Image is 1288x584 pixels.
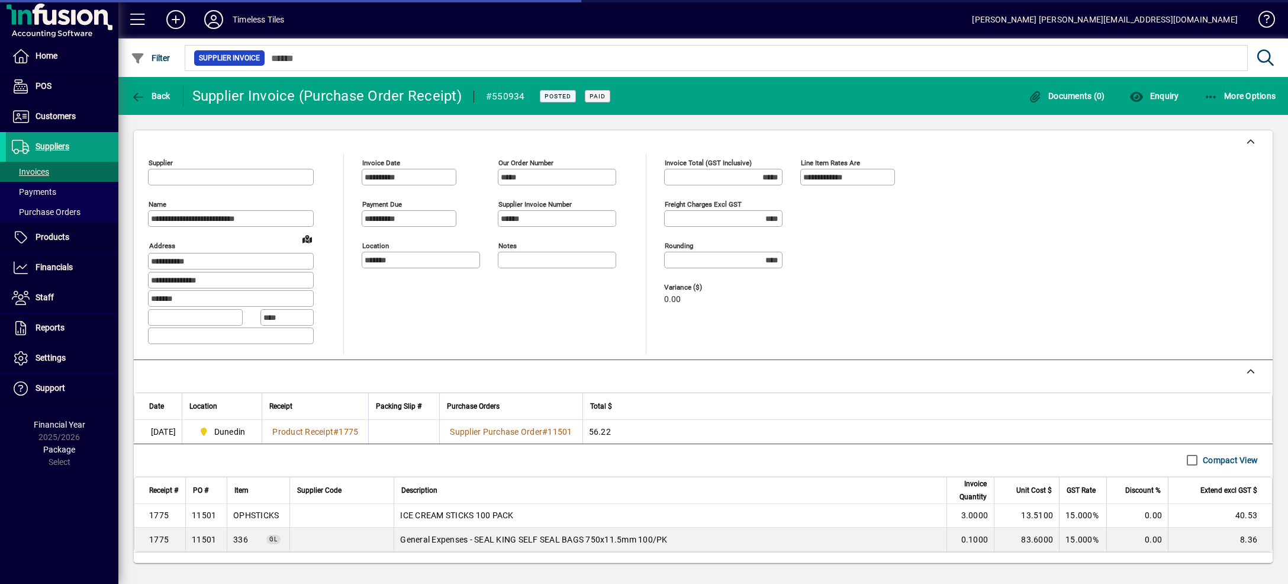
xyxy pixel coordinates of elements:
span: Customers [36,111,76,121]
span: Supplier Purchase Order [450,427,542,437]
app-page-header-button: Back [118,85,183,107]
span: Posted [545,92,571,100]
div: Supplier Invoice (Purchase Order Receipt) [192,86,462,105]
span: More Options [1204,91,1276,101]
span: Back [131,91,170,101]
span: Receipt # [149,484,178,497]
span: Description [401,484,437,497]
span: Extend excl GST $ [1200,484,1257,497]
a: Invoices [6,162,118,182]
span: Supplier Invoice [199,52,260,64]
mat-label: Rounding [665,242,693,250]
span: Total $ [590,400,612,413]
span: Filter [131,53,170,63]
a: Settings [6,344,118,373]
span: Suppliers [36,142,69,151]
button: Documents (0) [1025,85,1108,107]
td: 8.36 [1168,528,1272,551]
mat-label: Invoice date [362,159,400,167]
span: Receipt [269,400,292,413]
td: 1775 [134,504,185,528]
span: General Expenses [233,534,248,546]
span: Dunedin [194,425,250,439]
a: Supplier Purchase Order#11501 [446,425,576,438]
button: Back [128,85,173,107]
span: GST Rate [1067,484,1096,497]
span: PO # [193,484,208,497]
span: Documents (0) [1028,91,1105,101]
span: Support [36,383,65,393]
span: Staff [36,293,54,302]
span: Date [149,400,164,413]
td: 15.000% [1059,528,1106,551]
span: Financials [36,262,73,272]
td: 0.1000 [946,528,994,551]
mat-label: Invoice Total (GST inclusive) [665,159,752,167]
a: Staff [6,283,118,313]
span: 0.00 [664,295,681,304]
span: Purchase Orders [12,207,80,217]
mat-label: Location [362,242,389,250]
td: 11501 [185,504,227,528]
td: General Expenses - SEAL KING SELF SEAL BAGS 750x11.5mm 100/PK [394,528,946,551]
mat-label: Name [149,200,166,208]
button: Filter [128,47,173,69]
span: Unit Cost $ [1016,484,1052,497]
mat-label: Supplier [149,159,173,167]
td: 0.00 [1106,504,1168,528]
div: #550934 [486,87,525,106]
a: Purchase Orders [6,202,118,222]
span: Invoices [12,167,49,177]
span: Home [36,51,57,60]
button: More Options [1201,85,1279,107]
a: Financials [6,253,118,283]
span: Supplier Code [297,484,342,497]
span: Discount % [1125,484,1161,497]
a: Knowledge Base [1250,2,1273,41]
a: Customers [6,102,118,131]
a: POS [6,72,118,101]
div: Date [149,400,175,413]
td: 0.00 [1106,528,1168,551]
td: 83.6000 [994,528,1059,551]
span: Location [189,400,217,413]
span: Financial Year [34,420,85,429]
span: 1775 [339,427,358,437]
a: Products [6,223,118,252]
span: Invoice Quantity [954,477,987,503]
span: # [542,427,548,437]
span: # [333,427,339,437]
span: Item [234,484,249,497]
span: GL [269,536,278,543]
div: Timeless Tiles [233,10,284,29]
a: Payments [6,182,118,202]
span: 11501 [548,427,572,437]
button: Profile [195,9,233,30]
span: Settings [36,353,66,362]
span: Products [36,232,69,242]
span: Enquiry [1129,91,1178,101]
td: 15.000% [1059,504,1106,528]
div: Total $ [590,400,1258,413]
span: [DATE] [151,426,176,438]
td: 1775 [134,528,185,551]
td: 13.5100 [994,504,1059,528]
span: Package [43,445,75,454]
span: Purchase Orders [447,400,500,413]
span: Dunedin [214,426,246,438]
mat-label: Freight charges excl GST [665,200,742,208]
mat-label: Line item rates are [801,159,860,167]
span: Reports [36,323,65,332]
label: Compact View [1200,454,1258,466]
span: Product Receipt [272,427,333,437]
td: 3.0000 [946,504,994,528]
a: Reports [6,313,118,343]
div: [PERSON_NAME] [PERSON_NAME][EMAIL_ADDRESS][DOMAIN_NAME] [972,10,1238,29]
span: Packing Slip # [376,400,421,413]
td: ICE CREAM STICKS 100 PACK [394,504,946,528]
a: Home [6,41,118,71]
td: 56.22 [582,420,1273,444]
mat-label: Our order number [498,159,553,167]
span: Payments [12,187,56,197]
td: 11501 [185,528,227,551]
